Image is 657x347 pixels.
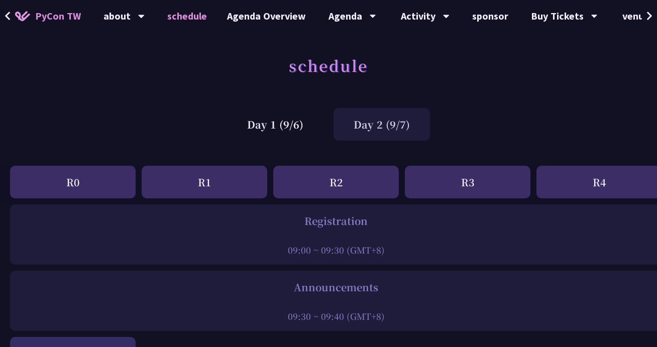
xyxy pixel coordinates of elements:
font: venue [622,10,649,22]
font: 09:00 ~ 09:30 (GMT+8) [288,244,385,256]
img: Home icon of PyCon TW 2025 [15,11,30,21]
font: R1 [198,175,211,189]
font: Buy Tickets [531,10,584,22]
font: Announcements [294,280,378,294]
font: R3 [461,175,474,189]
font: R2 [330,175,343,189]
font: schedule [167,10,207,22]
a: PyCon TW [5,4,91,29]
font: R0 [66,175,79,189]
font: 09:30 ~ 09:40 (GMT+8) [288,310,385,322]
font: Registration [304,213,368,228]
font: PyCon TW [35,10,81,22]
font: Agenda [328,10,362,22]
font: R4 [593,175,606,189]
font: Day 1 (9/6) [247,117,303,132]
font: Activity [401,10,435,22]
font: Agenda Overview [227,10,306,22]
font: Day 2 (9/7) [354,117,410,132]
font: sponsor [472,10,508,22]
font: schedule [289,54,368,76]
font: about [103,10,131,22]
